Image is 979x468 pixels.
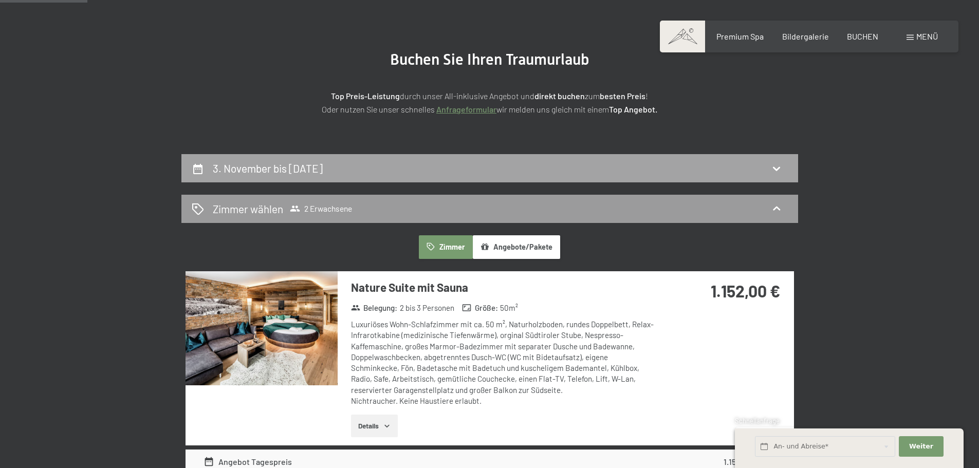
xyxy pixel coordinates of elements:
span: Schnellanfrage [735,417,780,425]
h2: 3. November bis [DATE] [213,162,323,175]
strong: direkt buchen [534,91,585,101]
h3: Nature Suite mit Sauna [351,279,657,295]
strong: Top Preis-Leistung [331,91,400,101]
span: Weiter [909,442,933,451]
span: Buchen Sie Ihren Traumurlaub [390,50,589,68]
img: mss_renderimg.php [186,271,338,385]
strong: 1.152,00 € [711,281,780,301]
p: durch unser All-inklusive Angebot und zum ! Oder nutzen Sie unser schnelles wir melden uns gleich... [233,89,747,116]
strong: Belegung : [351,303,398,313]
span: 50 m² [500,303,518,313]
a: Premium Spa [716,31,764,41]
strong: Größe : [462,303,498,313]
strong: 1.152,00 € [724,457,759,466]
strong: Top Angebot. [609,104,657,114]
span: Menü [916,31,938,41]
button: Weiter [899,436,943,457]
span: 2 bis 3 Personen [400,303,454,313]
button: Angebote/Pakete [473,235,560,259]
div: Luxuriöses Wohn-Schlafzimmer mit ca. 50 m², Naturholzboden, rundes Doppelbett, Relax-Infrarotkabi... [351,319,657,406]
a: BUCHEN [847,31,878,41]
button: Details [351,415,398,437]
h2: Zimmer wählen [213,201,283,216]
a: Anfrageformular [436,104,496,114]
a: Bildergalerie [782,31,829,41]
button: Zimmer [419,235,472,259]
div: Angebot Tagespreis [204,456,292,468]
strong: besten Preis [600,91,645,101]
span: 2 Erwachsene [290,203,352,214]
